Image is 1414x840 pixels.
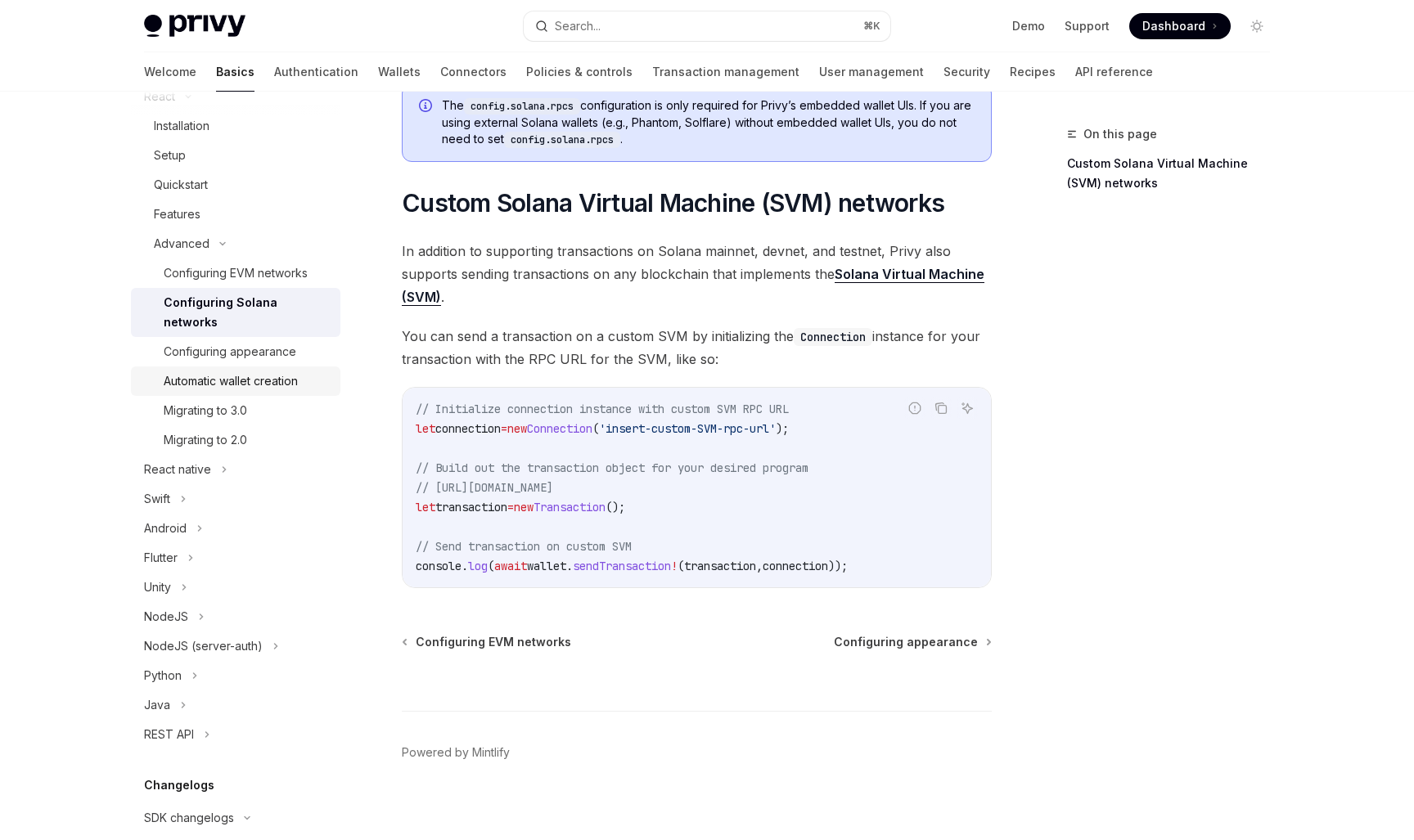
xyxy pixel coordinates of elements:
[131,631,340,661] button: NodeJS (server-auth)
[144,695,170,715] div: Java
[164,263,308,283] div: Configuring EVM networks
[416,500,435,514] span: let
[131,337,340,366] a: Configuring appearance
[514,500,534,514] span: new
[131,288,340,337] a: Configuring Solana networks
[504,132,620,148] code: config.solana.rpcs
[154,175,208,195] div: Quickstart
[904,398,925,419] button: Report incorrect code
[131,366,340,396] a: Automatic wallet creation
[274,52,358,92] a: Authentication
[144,519,187,538] div: Android
[488,559,494,573] span: (
[164,293,331,332] div: Configuring Solana networks
[526,52,633,92] a: Policies & controls
[402,266,984,306] a: Solana Virtual Machine (SVM)
[527,559,566,573] span: wallet
[164,430,247,450] div: Migrating to 2.0
[154,234,209,254] div: Advanced
[507,500,514,514] span: =
[144,808,234,828] div: SDK changelogs
[416,539,632,554] span: // Send transaction on custom SVM
[834,634,990,650] a: Configuring appearance
[555,16,601,36] div: Search...
[794,328,872,346] code: Connection
[402,325,992,371] span: You can send a transaction on a custom SVM by initializing the instance for your transaction with...
[1067,150,1283,196] a: Custom Solana Virtual Machine (SVM) networks
[403,634,571,650] a: Configuring EVM networks
[527,421,592,436] span: Connection
[678,559,684,573] span: (
[131,573,340,602] button: Unity
[131,141,340,170] a: Setup
[131,514,340,543] button: Android
[440,52,507,92] a: Connectors
[144,775,214,795] h5: Changelogs
[131,543,340,573] button: Flutter
[943,52,990,92] a: Security
[592,421,599,436] span: (
[776,421,789,436] span: );
[131,720,340,749] button: REST API
[524,11,890,41] button: Search...⌘K
[416,402,789,416] span: // Initialize connection instance with custom SVM RPC URL
[468,559,488,573] span: log
[606,500,625,514] span: ();
[863,20,880,33] span: ⌘ K
[131,602,340,631] button: NodeJS
[1012,18,1045,34] a: Demo
[819,52,924,92] a: User management
[131,170,340,200] a: Quickstart
[416,460,808,475] span: // Build out the transaction object for your desired program
[144,636,263,656] div: NodeJS (server-auth)
[834,634,978,650] span: Configuring appearance
[402,188,944,218] span: Custom Solana Virtual Machine (SVM) networks
[756,559,763,573] span: ,
[442,97,975,148] span: The configuration is only required for Privy’s embedded wallet UIs. If you are using external Sol...
[144,52,196,92] a: Welcome
[671,559,678,573] span: !
[416,480,553,495] span: // [URL][DOMAIN_NAME]
[164,401,247,420] div: Migrating to 3.0
[416,421,435,436] span: let
[131,200,340,229] a: Features
[144,725,194,744] div: REST API
[1075,52,1153,92] a: API reference
[566,559,573,573] span: .
[435,421,501,436] span: connection
[1083,124,1157,144] span: On this page
[131,661,340,690] button: Python
[534,500,606,514] span: Transaction
[131,258,340,288] a: Configuring EVM networks
[144,548,178,568] div: Flutter
[131,229,340,258] button: Advanced
[216,52,254,92] a: Basics
[1129,13,1231,39] a: Dashboard
[144,460,211,479] div: React native
[501,421,507,436] span: =
[494,559,527,573] span: await
[1244,13,1270,39] button: Toggle dark mode
[131,484,340,514] button: Swift
[144,15,245,38] img: light logo
[930,398,952,419] button: Copy the contents from the code block
[378,52,421,92] a: Wallets
[416,559,462,573] span: console
[957,398,978,419] button: Ask AI
[144,577,171,597] div: Unity
[1065,18,1110,34] a: Support
[131,455,340,484] button: React native
[144,666,182,685] div: Python
[131,111,340,141] a: Installation
[131,803,340,833] button: SDK changelogs
[154,116,209,136] div: Installation
[763,559,828,573] span: connection
[164,371,298,391] div: Automatic wallet creation
[599,421,776,436] span: 'insert-custom-SVM-rpc-url'
[1142,18,1205,34] span: Dashboard
[144,607,188,627] div: NodeJS
[154,146,186,165] div: Setup
[684,559,756,573] span: transaction
[402,240,992,308] span: In addition to supporting transactions on Solana mainnet, devnet, and testnet, Privy also support...
[416,634,571,650] span: Configuring EVM networks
